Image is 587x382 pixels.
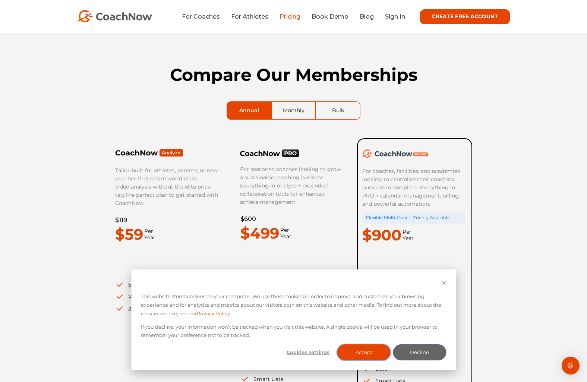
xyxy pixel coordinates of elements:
[143,228,155,241] span: Per Year
[240,149,300,157] img: CoachNow PRO Logo Black
[401,229,414,241] span: Per Year
[280,13,300,20] a: Pricing
[562,357,580,375] div: Open Intercom Messenger
[231,13,268,20] a: For Athletes
[115,192,218,206] span: The perfect plan to get started with CoachNow.
[279,227,291,240] span: Per Year
[115,281,218,289] li: 5 Spaces & Groups
[115,304,218,313] li: 250 Media Items in Library
[115,217,127,224] del: $119
[240,222,279,245] p: $499
[272,102,316,119] a: Monthly
[362,365,465,373] li: Lists
[115,223,143,246] p: $59
[393,344,446,360] button: Decline
[131,269,456,370] div: Cookie banner
[240,254,334,270] iframe: Embedded CTA
[182,13,220,20] a: For Coaches
[115,255,208,271] iframe: Embedded CTA
[360,13,374,20] a: Blog
[197,309,230,318] a: Privacy Policy
[115,167,218,198] span: Tailor-built for athletes, parents, or new coaches that desire world-class video analysis without...
[362,256,455,272] iframe: Embedded CTA
[227,102,271,119] a: Annual
[312,13,348,20] a: Book Demo
[420,9,510,24] a: CREATE FREE ACCOUNT
[240,165,343,206] p: For seasoned coaches looking to grow a sustainable coaching business. Everything in Analyze + exp...
[141,292,446,318] p: This website stores cookies on your computer. We use these cookies in order to improve and custom...
[362,149,428,158] img: CoachNow Academy Logo
[316,102,360,119] a: Bulk
[115,65,473,85] h1: Compare Our Memberships
[78,10,152,22] img: CoachNow Logo
[240,215,256,222] del: $600
[362,168,461,207] span: For coaches, facilities, and academies looking to centralize their coaching business in one place...
[441,279,446,288] button: Dismiss cookie banner
[362,224,401,247] p: $900
[362,212,465,224] div: Flexible Multi-Coach Pricing Available
[115,149,183,157] img: Frame
[385,13,405,20] a: Sign In
[141,323,446,340] p: If you decline, your information won’t be tracked when you visit this website. A single cookie wi...
[337,344,391,360] button: Accept
[115,293,218,301] li: Video/ Image Analysis Suite
[240,363,343,371] li: Lists
[281,344,335,360] button: Cookies settings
